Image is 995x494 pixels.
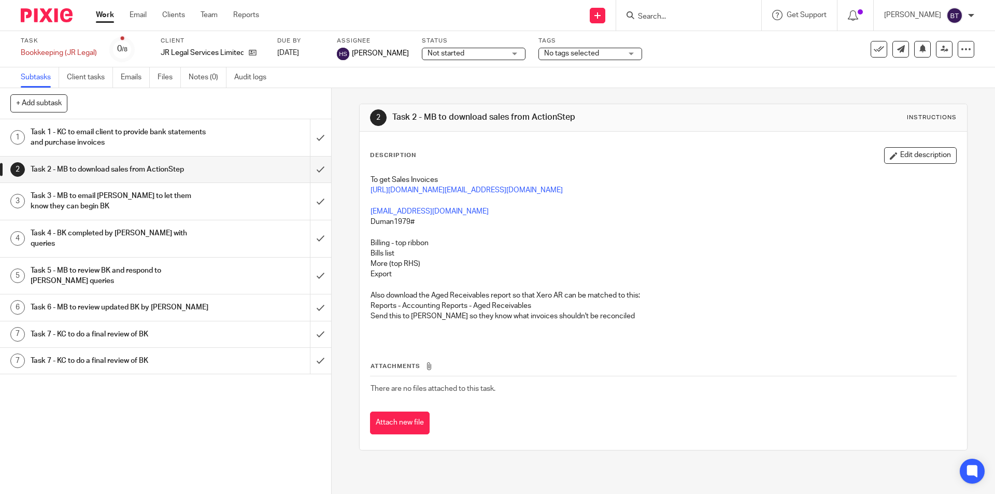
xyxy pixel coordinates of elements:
[10,354,25,368] div: 7
[371,238,956,248] p: Billing - top ribbon
[884,147,957,164] button: Edit description
[189,67,226,88] a: Notes (0)
[234,67,274,88] a: Audit logs
[370,109,387,126] div: 2
[371,187,563,194] a: [URL][DOMAIN_NAME][EMAIL_ADDRESS][DOMAIN_NAME]
[371,259,956,269] p: More (top RHS)
[370,151,416,160] p: Description
[637,12,730,22] input: Search
[371,269,956,279] p: Export
[10,94,67,112] button: + Add subtask
[31,327,210,342] h1: Task 7 - KC to do a final review of BK
[10,194,25,208] div: 3
[10,130,25,145] div: 1
[352,48,409,59] span: [PERSON_NAME]
[946,7,963,24] img: svg%3E
[10,327,25,342] div: 7
[130,10,147,20] a: Email
[161,48,244,58] p: JR Legal Services Limited
[233,10,259,20] a: Reports
[122,47,127,52] small: /8
[371,290,956,301] p: Also download the Aged Receivables report so that Xero AR can be matched to this:
[21,8,73,22] img: Pixie
[201,10,218,20] a: Team
[371,208,489,215] a: [EMAIL_ADDRESS][DOMAIN_NAME]
[884,10,941,20] p: [PERSON_NAME]
[161,37,264,45] label: Client
[370,412,430,435] button: Attach new file
[31,300,210,315] h1: Task 6 - MB to review updated BK by [PERSON_NAME]
[422,37,525,45] label: Status
[96,10,114,20] a: Work
[10,269,25,283] div: 5
[10,162,25,177] div: 2
[544,50,599,57] span: No tags selected
[21,67,59,88] a: Subtasks
[277,49,299,57] span: [DATE]
[10,300,25,315] div: 6
[428,50,464,57] span: Not started
[158,67,181,88] a: Files
[371,363,420,369] span: Attachments
[21,37,97,45] label: Task
[117,43,127,55] div: 0
[10,231,25,246] div: 4
[31,188,210,215] h1: Task 3 - MB to email [PERSON_NAME] to let them know they can begin BK
[371,311,956,332] p: Send this to [PERSON_NAME] so they know what invoices shouldn't be reconciled
[787,11,827,19] span: Get Support
[121,67,150,88] a: Emails
[31,124,210,151] h1: Task 1 - KC to email client to provide bank statements and purchase invoices
[21,48,97,58] div: Bookkeeping (JR Legal)
[371,301,956,311] p: Reports - Accounting Reports - Aged Receivables
[31,263,210,289] h1: Task 5 - MB to review BK and respond to [PERSON_NAME] queries
[31,225,210,252] h1: Task 4 - BK completed by [PERSON_NAME] with queries
[907,114,957,122] div: Instructions
[392,112,686,123] h1: Task 2 - MB to download sales from ActionStep
[31,353,210,369] h1: Task 7 - KC to do a final review of BK
[371,248,956,259] p: Bills list
[277,37,324,45] label: Due by
[337,37,409,45] label: Assignee
[31,162,210,177] h1: Task 2 - MB to download sales from ActionStep
[371,175,956,185] p: To get Sales Invoices
[371,217,956,227] p: Duman1979#
[337,48,349,60] img: svg%3E
[538,37,642,45] label: Tags
[162,10,185,20] a: Clients
[67,67,113,88] a: Client tasks
[371,385,495,392] span: There are no files attached to this task.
